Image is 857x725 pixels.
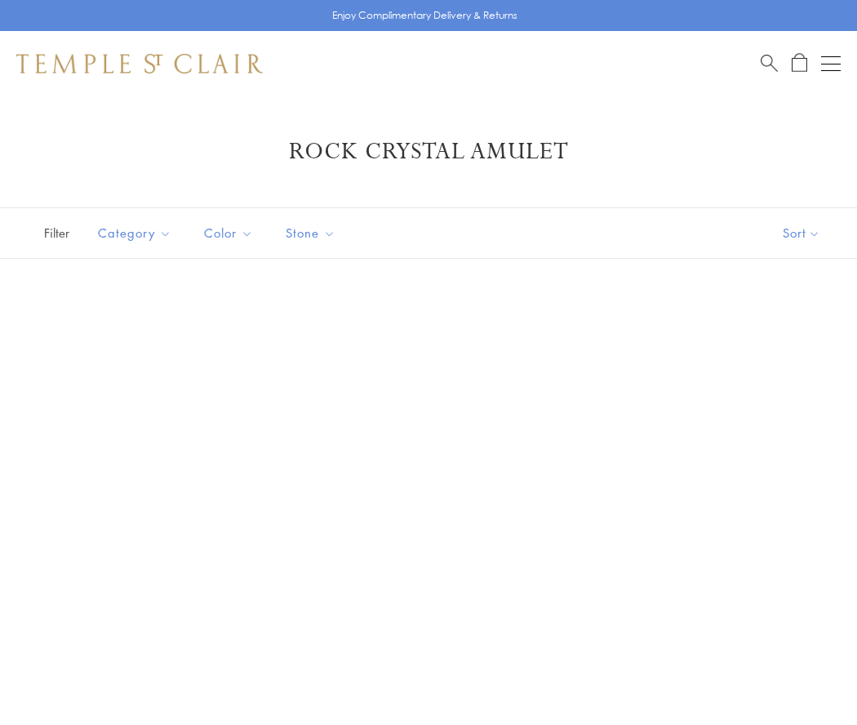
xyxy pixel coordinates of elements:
[90,223,184,243] span: Category
[332,7,517,24] p: Enjoy Complimentary Delivery & Returns
[278,223,348,243] span: Stone
[192,215,265,251] button: Color
[86,215,184,251] button: Category
[16,54,263,73] img: Temple St. Clair
[821,54,841,73] button: Open navigation
[196,223,265,243] span: Color
[792,53,807,73] a: Open Shopping Bag
[761,53,778,73] a: Search
[273,215,348,251] button: Stone
[746,208,857,258] button: Show sort by
[41,137,816,167] h1: Rock Crystal Amulet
